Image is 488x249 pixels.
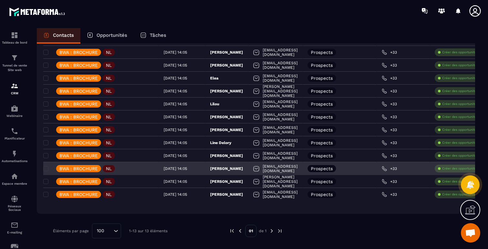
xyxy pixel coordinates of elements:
[382,127,397,132] a: +33
[59,153,98,158] p: BWA : BROCHURE
[311,128,333,132] p: Prospects
[129,229,168,233] p: 1-13 sur 13 éléments
[59,63,98,67] p: BWA : BROCHURE
[59,128,98,132] p: BWA : BROCHURE
[11,54,18,62] img: formation
[95,227,107,234] span: 100
[311,179,333,184] p: Prospects
[442,76,478,80] p: Créer des opportunités
[2,91,27,95] p: CRM
[150,32,166,38] p: Tâches
[164,128,187,132] p: [DATE] 14:05
[237,228,243,234] img: prev
[2,49,27,77] a: formationformationTunnel de vente Site web
[134,28,173,44] a: Tâches
[2,77,27,100] a: formationformationCRM
[106,166,112,171] p: NL
[2,168,27,190] a: automationsautomationsEspace membre
[2,114,27,118] p: Webinaire
[11,82,18,90] img: formation
[442,89,478,93] p: Créer des opportunités
[311,140,333,145] p: Prospects
[2,122,27,145] a: schedulerschedulerPlanificateur
[2,159,27,163] p: Automatisations
[229,228,235,234] img: prev
[164,50,187,55] p: [DATE] 14:05
[59,76,98,80] p: BWA : BROCHURE
[210,88,243,94] p: [PERSON_NAME]
[106,50,112,55] p: NL
[311,89,333,93] p: Prospects
[2,190,27,216] a: social-networksocial-networkRéseaux Sociaux
[311,153,333,158] p: Prospects
[442,140,478,145] p: Créer des opportunités
[442,102,478,106] p: Créer des opportunités
[311,63,333,67] p: Prospects
[164,179,187,184] p: [DATE] 14:05
[164,140,187,145] p: [DATE] 14:05
[210,179,243,184] p: [PERSON_NAME]
[311,76,333,80] p: Prospects
[97,32,127,38] p: Opportunités
[11,31,18,39] img: formation
[442,63,478,67] p: Créer des opportunités
[164,166,187,171] p: [DATE] 14:05
[59,140,98,145] p: BWA : BROCHURE
[442,50,478,55] p: Créer des opportunités
[164,153,187,158] p: [DATE] 14:05
[11,127,18,135] img: scheduler
[2,100,27,122] a: automationsautomationsWebinaire
[53,229,89,233] p: Éléments par page
[11,105,18,112] img: automations
[442,179,478,184] p: Créer des opportunités
[59,89,98,93] p: BWA : BROCHURE
[2,26,27,49] a: formationformationTableau de bord
[382,153,397,158] a: +33
[11,172,18,180] img: automations
[311,166,333,171] p: Prospects
[11,195,18,203] img: social-network
[106,76,112,80] p: NL
[164,115,187,119] p: [DATE] 14:05
[269,228,275,234] img: next
[106,153,112,158] p: NL
[106,192,112,197] p: NL
[164,89,187,93] p: [DATE] 14:05
[59,192,98,197] p: BWA : BROCHURE
[106,115,112,119] p: NL
[382,166,397,171] a: +33
[382,114,397,119] a: +33
[210,153,243,158] p: [PERSON_NAME]
[382,179,397,184] a: +33
[311,50,333,55] p: Prospects
[106,140,112,145] p: NL
[53,32,74,38] p: Contacts
[2,145,27,168] a: automationsautomationsAutomatisations
[2,63,27,72] p: Tunnel de vente Site web
[164,63,187,67] p: [DATE] 14:05
[2,204,27,212] p: Réseaux Sociaux
[311,115,333,119] p: Prospects
[59,179,98,184] p: BWA : BROCHURE
[59,115,98,119] p: BWA : BROCHURE
[59,166,98,171] p: BWA : BROCHURE
[210,127,243,132] p: [PERSON_NAME]
[106,102,112,106] p: NL
[245,225,257,237] p: 01
[106,179,112,184] p: NL
[59,102,98,106] p: BWA : BROCHURE
[382,192,397,197] a: +33
[37,28,80,44] a: Contacts
[442,192,478,197] p: Créer des opportunités
[210,76,219,81] p: Elea
[2,41,27,44] p: Tableau de bord
[11,150,18,158] img: automations
[106,89,112,93] p: NL
[106,63,112,67] p: NL
[106,128,112,132] p: NL
[461,223,480,243] div: Ouvrir le chat
[210,63,243,68] p: [PERSON_NAME]
[164,76,187,80] p: [DATE] 14:05
[210,114,243,119] p: [PERSON_NAME]
[210,50,243,55] p: [PERSON_NAME]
